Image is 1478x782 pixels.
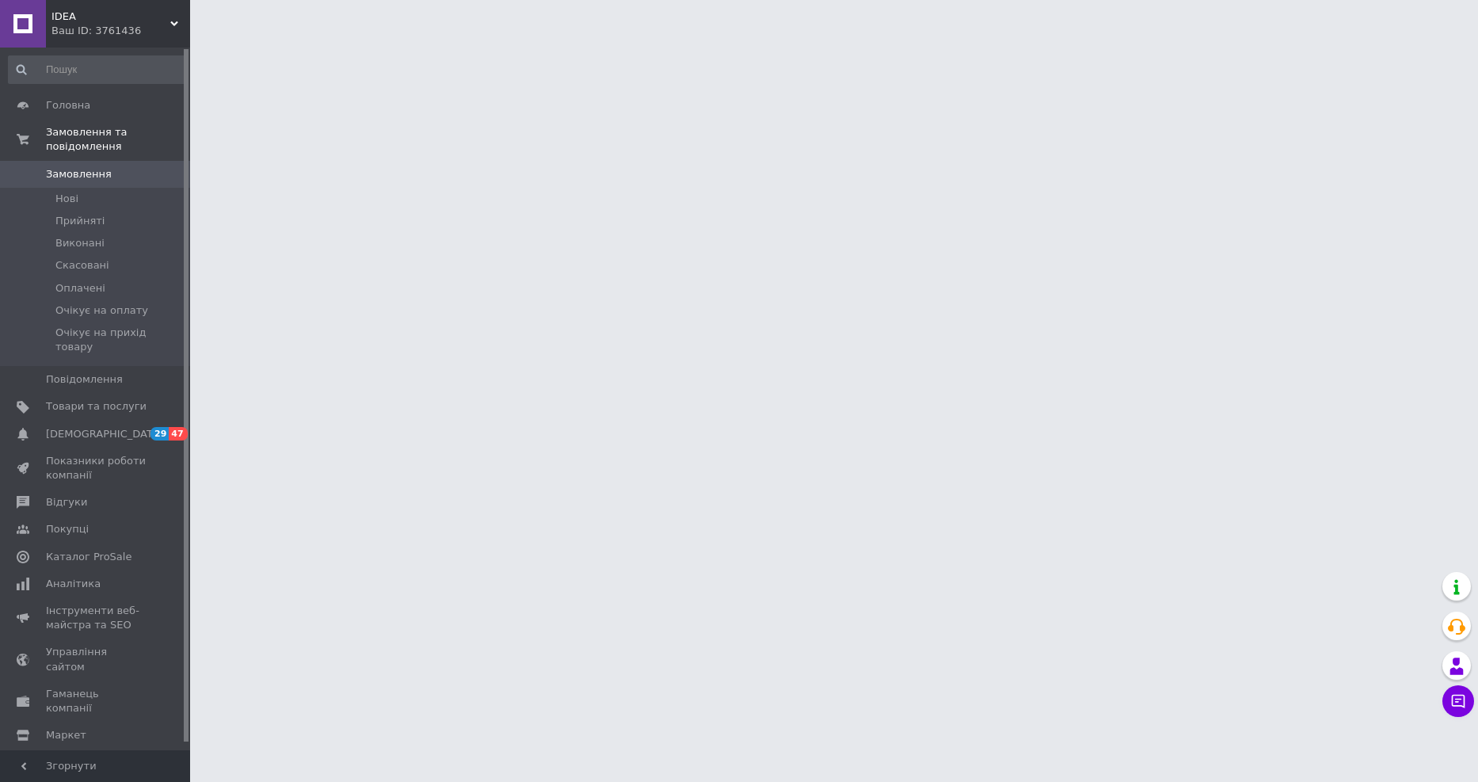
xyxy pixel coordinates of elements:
[55,258,109,273] span: Скасовані
[46,454,147,483] span: Показники роботи компанії
[169,427,187,441] span: 47
[46,604,147,632] span: Інструменти веб-майстра та SEO
[55,214,105,228] span: Прийняті
[46,687,147,715] span: Гаманець компанії
[46,98,90,113] span: Головна
[46,167,112,181] span: Замовлення
[51,24,190,38] div: Ваш ID: 3761436
[46,728,86,742] span: Маркет
[46,372,123,387] span: Повідомлення
[150,427,169,441] span: 29
[46,427,163,441] span: [DEMOGRAPHIC_DATA]
[55,281,105,296] span: Оплачені
[55,192,78,206] span: Нові
[51,10,170,24] span: IDEA
[46,495,87,509] span: Відгуки
[46,522,89,536] span: Покупці
[46,399,147,414] span: Товари та послуги
[55,236,105,250] span: Виконані
[46,577,101,591] span: Аналітика
[46,645,147,673] span: Управління сайтом
[46,125,190,154] span: Замовлення та повідомлення
[1442,685,1474,717] button: Чат з покупцем
[55,326,185,354] span: Очікує на прихід товару
[55,303,148,318] span: Очікує на оплату
[46,550,131,564] span: Каталог ProSale
[8,55,187,84] input: Пошук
